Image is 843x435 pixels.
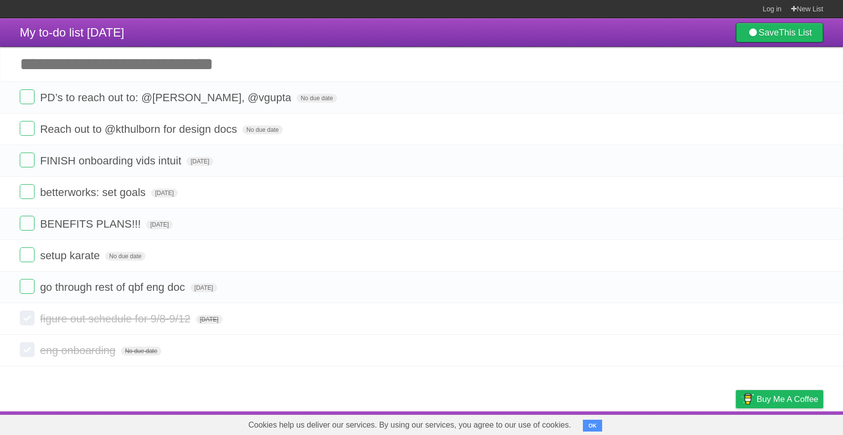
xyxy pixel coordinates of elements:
[242,125,282,134] span: No due date
[40,249,102,262] span: setup karate
[779,28,812,38] b: This List
[20,153,35,167] label: Done
[187,157,213,166] span: [DATE]
[20,311,35,325] label: Done
[605,414,625,433] a: About
[121,347,161,356] span: No due date
[40,313,193,325] span: figure out schedule for 9/8-9/12
[151,189,178,198] span: [DATE]
[40,186,148,198] span: betterworks: set goals
[736,390,823,408] a: Buy me a coffee
[20,279,35,294] label: Done
[20,89,35,104] label: Done
[20,216,35,231] label: Done
[40,155,184,167] span: FINISH onboarding vids intuit
[191,283,217,292] span: [DATE]
[723,414,749,433] a: Privacy
[761,414,823,433] a: Suggest a feature
[757,391,818,408] span: Buy me a coffee
[583,420,602,432] button: OK
[40,91,294,104] span: PD’s to reach out to: @[PERSON_NAME], @vgupta
[690,414,711,433] a: Terms
[196,315,223,324] span: [DATE]
[238,415,581,435] span: Cookies help us deliver our services. By using our services, you agree to our use of cookies.
[105,252,145,261] span: No due date
[40,123,239,135] span: Reach out to @kthulborn for design docs
[736,23,823,42] a: SaveThis List
[146,220,173,229] span: [DATE]
[20,26,124,39] span: My to-do list [DATE]
[637,414,677,433] a: Developers
[741,391,754,407] img: Buy me a coffee
[297,94,337,103] span: No due date
[20,121,35,136] label: Done
[20,247,35,262] label: Done
[20,184,35,199] label: Done
[40,344,118,356] span: eng onboarding
[40,281,188,293] span: go through rest of qbf eng doc
[40,218,143,230] span: BENEFITS PLANS!!!
[20,342,35,357] label: Done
